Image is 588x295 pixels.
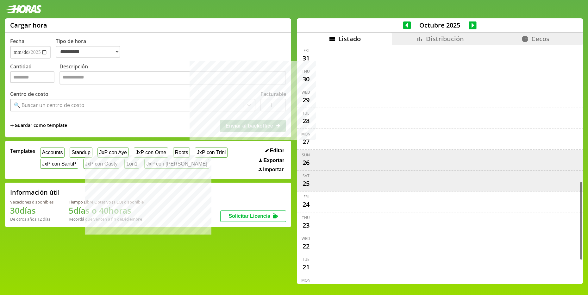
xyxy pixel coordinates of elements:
img: logotipo [5,5,42,13]
span: +Guardar como template [10,122,67,129]
select: Tipo de hora [56,46,120,58]
button: 1on1 [124,159,139,169]
div: Recordá que vencen a fin de [69,216,144,222]
span: Cecos [531,35,549,43]
div: 25 [301,179,311,189]
h1: 30 días [10,205,53,216]
div: De otros años: 12 días [10,216,53,222]
label: Tipo de hora [56,38,125,59]
span: Octubre 2025 [411,21,469,29]
div: 22 [301,241,311,251]
span: Exportar [263,158,284,163]
div: 29 [301,95,311,105]
div: Thu [302,69,310,74]
button: Exportar [257,157,286,164]
div: Tue [302,110,310,116]
button: Roots [173,147,190,157]
div: Wed [302,236,310,241]
div: 21 [301,262,311,272]
div: Sun [302,152,310,158]
span: Templates [10,147,35,154]
button: JxP con Gasty [83,159,119,169]
button: JxP con Orne [134,147,168,157]
button: JxP con Aye [97,147,129,157]
div: Tue [302,257,310,262]
span: + [10,122,14,129]
div: 31 [301,53,311,63]
span: Solicitar Licencia [228,213,270,219]
div: 🔍 Buscar un centro de costo [14,102,84,109]
b: Diciembre [122,216,142,222]
div: 26 [301,158,311,168]
div: Tiempo Libre Optativo (TiLO) disponible [69,199,144,205]
button: Accounts [40,147,65,157]
h1: Cargar hora [10,21,47,29]
button: JxP con SantiP [40,159,78,169]
textarea: Descripción [59,71,286,85]
span: Distribución [426,35,464,43]
label: Cantidad [10,63,59,86]
div: 27 [301,137,311,147]
button: Editar [263,147,286,154]
span: Listado [338,35,361,43]
div: Mon [301,131,310,137]
div: 30 [301,74,311,84]
button: Solicitar Licencia [220,210,286,222]
div: Wed [302,90,310,95]
div: Thu [302,215,310,220]
label: Centro de costo [10,91,48,97]
div: Mon [301,278,310,283]
input: Cantidad [10,71,54,83]
div: Fri [303,48,309,53]
div: scrollable content [297,45,583,283]
h2: Información útil [10,188,60,197]
div: 23 [301,220,311,230]
span: Importar [263,167,284,173]
div: Sat [303,173,310,179]
span: Editar [270,148,284,154]
div: Vacaciones disponibles [10,199,53,205]
h1: 5 días o 40 horas [69,205,144,216]
button: JxP con Trini [195,147,228,157]
div: 28 [301,116,311,126]
div: 24 [301,199,311,210]
button: Standup [70,147,92,157]
label: Descripción [59,63,286,86]
button: JxP con [PERSON_NAME] [144,159,209,169]
label: Facturable [260,91,286,97]
div: Fri [303,194,309,199]
label: Fecha [10,38,24,45]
